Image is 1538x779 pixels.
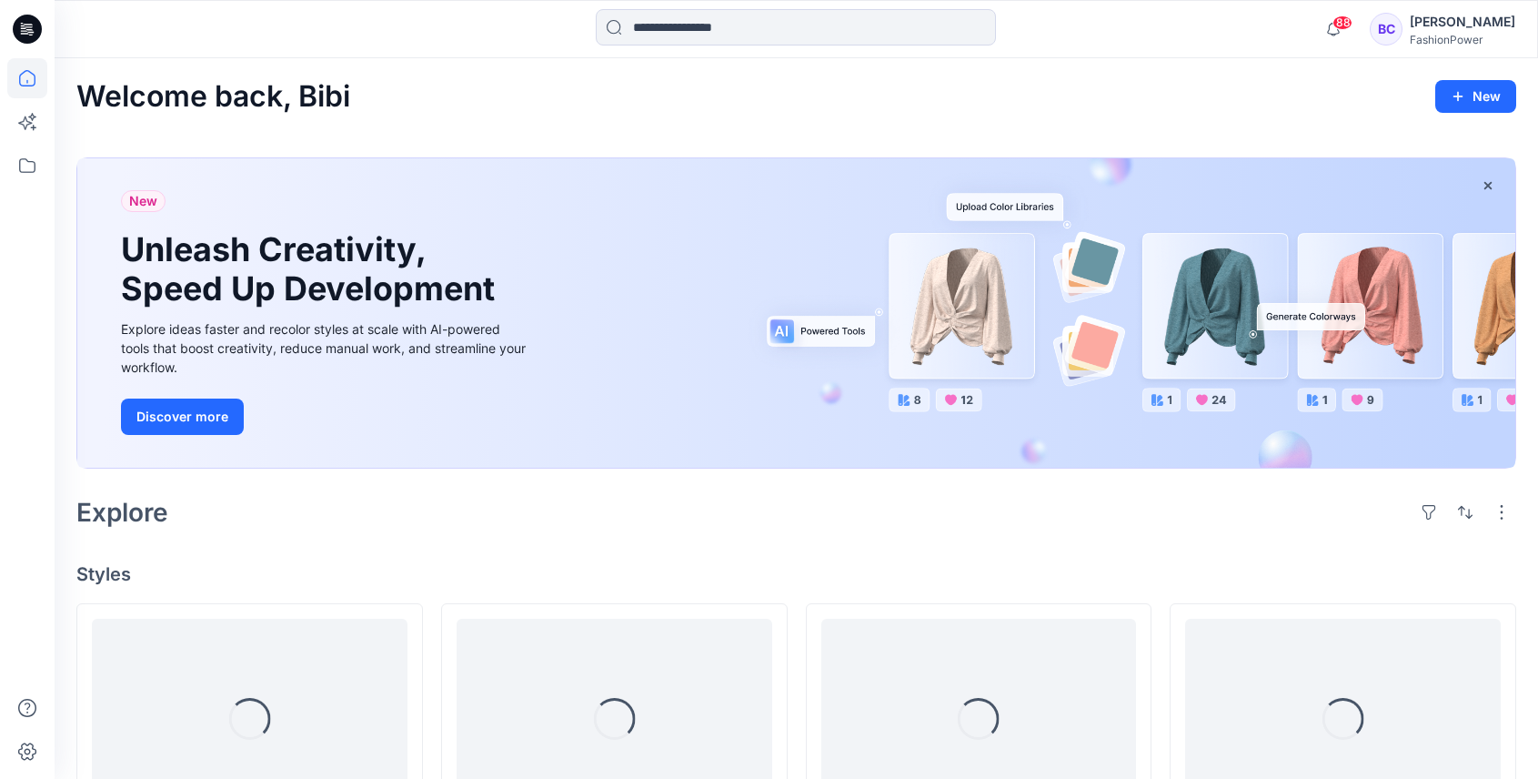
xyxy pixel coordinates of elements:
[1332,15,1352,30] span: 88
[1370,13,1402,46] div: BC
[1435,80,1516,113] button: New
[121,230,503,309] h1: Unleash Creativity, Speed Up Development
[121,319,530,377] div: Explore ideas faster and recolor styles at scale with AI-powered tools that boost creativity, red...
[76,498,168,527] h2: Explore
[129,190,157,212] span: New
[76,80,350,114] h2: Welcome back, Bibi
[76,563,1516,585] h4: Styles
[1410,11,1515,33] div: [PERSON_NAME]
[121,399,530,435] a: Discover more
[1410,33,1515,46] div: FashionPower
[121,399,244,435] button: Discover more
